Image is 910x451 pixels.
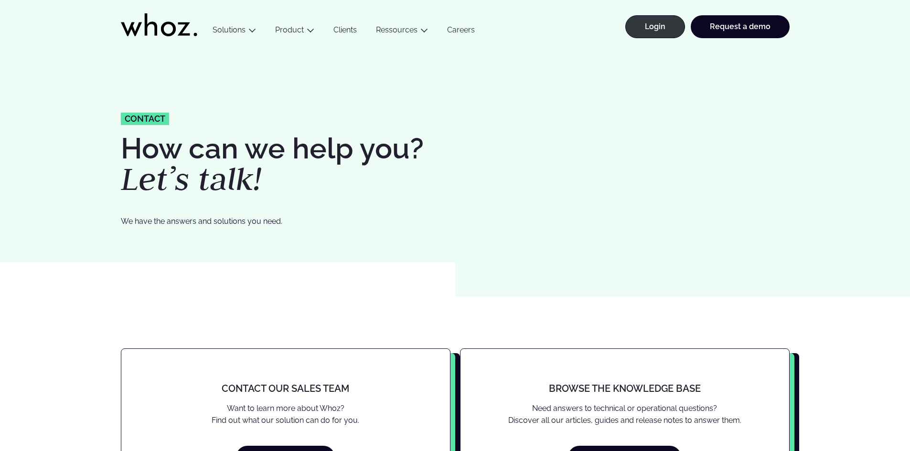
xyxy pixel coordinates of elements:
p: We have the answers and solutions you need. [121,215,418,227]
em: Let’s talk! [121,157,262,199]
h1: How can we help you? [121,134,450,195]
h2: Contact our sales team [140,383,431,394]
a: Careers [438,25,484,38]
a: Product [275,25,304,34]
h2: BROWSE The Knowledge Base [480,383,770,394]
button: Ressources [366,25,438,38]
button: Product [266,25,324,38]
a: Login [625,15,685,38]
a: Ressources [376,25,418,34]
p: Want to learn more about Whoz? Find out what our solution can do for you. [140,402,431,427]
a: Clients [324,25,366,38]
button: Solutions [203,25,266,38]
a: Request a demo [691,15,790,38]
span: Contact [125,115,165,123]
p: Need answers to technical or operational questions? Discover all our articles, guides and release... [480,402,770,427]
